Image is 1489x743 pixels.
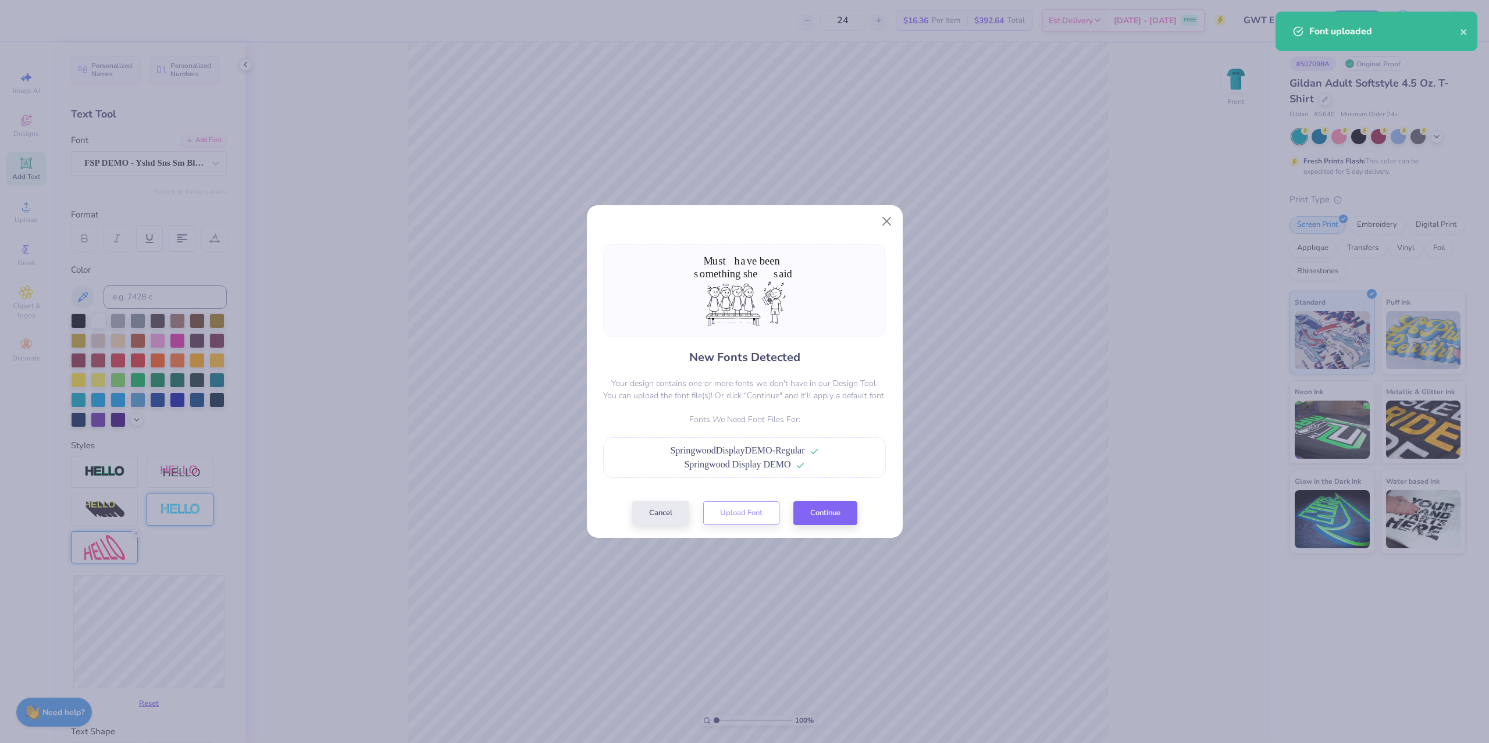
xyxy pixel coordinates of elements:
[670,445,804,455] span: SpringwoodDisplayDEMO-Regular
[603,377,886,402] p: Your design contains one or more fonts we don't have in our Design Tool. You can upload the font ...
[1460,24,1468,38] button: close
[1309,24,1460,38] div: Font uploaded
[603,413,886,426] p: Fonts We Need Font Files For:
[689,349,800,366] h4: New Fonts Detected
[684,459,790,469] span: Springwood Display DEMO
[875,210,897,232] button: Close
[632,501,689,525] button: Cancel
[793,501,857,525] button: Continue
